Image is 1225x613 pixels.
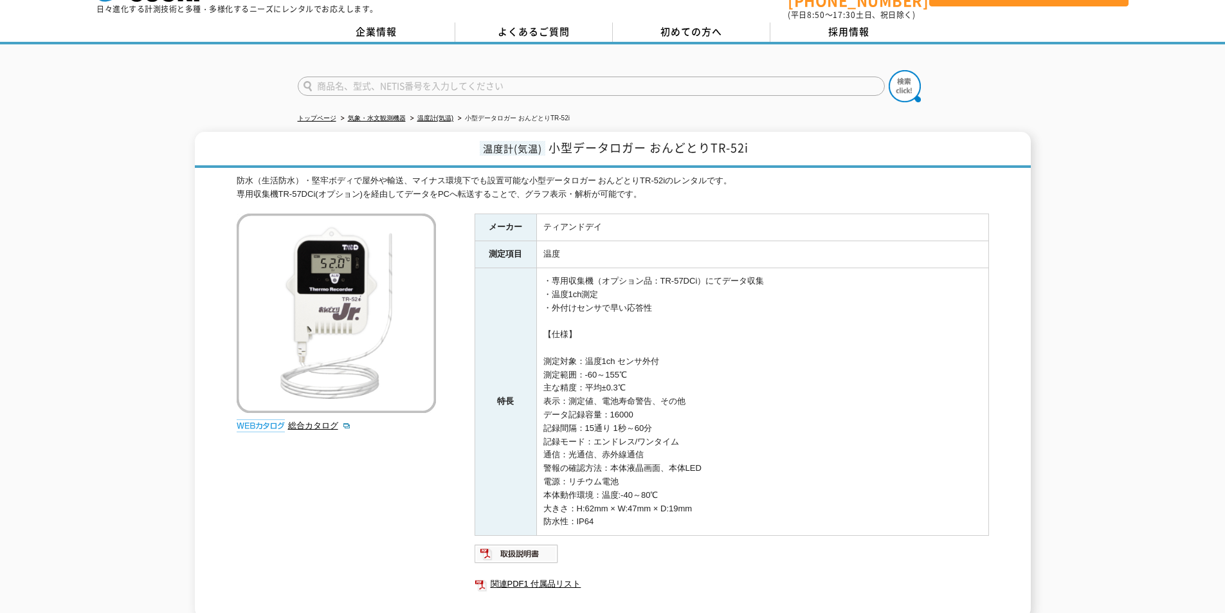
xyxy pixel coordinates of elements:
img: 取扱説明書 [475,544,559,564]
a: 温度計(気温) [417,114,454,122]
a: 初めての方へ [613,23,770,42]
a: よくあるご質問 [455,23,613,42]
a: 関連PDF1 付属品リスト [475,576,989,592]
a: 総合カタログ [288,421,351,430]
td: 温度 [536,241,988,268]
span: 温度計(気温) [480,141,545,156]
span: 小型データロガー おんどとりTR-52i [549,139,749,156]
a: 企業情報 [298,23,455,42]
a: トップページ [298,114,336,122]
th: 特長 [475,268,536,536]
img: 小型データロガー おんどとりTR-52i [237,214,436,413]
li: 小型データロガー おんどとりTR-52i [455,112,570,125]
a: 採用情報 [770,23,928,42]
td: ティアンドデイ [536,214,988,241]
th: メーカー [475,214,536,241]
a: 取扱説明書 [475,552,559,562]
input: 商品名、型式、NETIS番号を入力してください [298,77,885,96]
img: btn_search.png [889,70,921,102]
p: 日々進化する計測技術と多種・多様化するニーズにレンタルでお応えします。 [96,5,378,13]
span: 初めての方へ [660,24,722,39]
span: 17:30 [833,9,856,21]
div: 防水（生活防水）・堅牢ボディで屋外や輸送、マイナス環境下でも設置可能な小型データロガー おんどとりTR-52iのレンタルです。 専用収集機TR-57DCi(オプション)を経由してデータをPCへ転... [237,174,989,201]
th: 測定項目 [475,241,536,268]
td: ・専用収集機（オプション品：TR-57DCi）にてデータ収集 ・温度1ch測定 ・外付けセンサで早い応答性 【仕様】 測定対象：温度1ch センサ外付 測定範囲：-60～155℃ 主な精度：平均... [536,268,988,536]
span: (平日 ～ 土日、祝日除く) [788,9,915,21]
span: 8:50 [807,9,825,21]
img: webカタログ [237,419,285,432]
a: 気象・水文観測機器 [348,114,406,122]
